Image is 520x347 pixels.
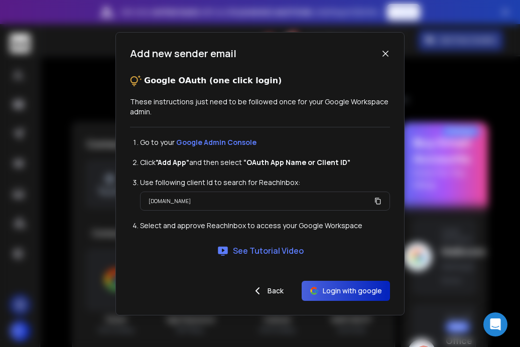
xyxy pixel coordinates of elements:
[140,137,390,147] li: Go to your
[302,281,390,301] button: Login with google
[140,157,390,167] li: Click and then select
[130,47,236,61] h1: Add new sender email
[483,312,507,336] div: Open Intercom Messenger
[176,137,256,147] a: Google Admin Console
[144,75,282,87] p: Google OAuth (one click login)
[130,97,390,117] p: These instructions just need to be followed once for your Google Workspace admin.
[140,221,390,231] li: Select and approve ReachInbox to access your Google Workspace
[243,157,350,167] strong: “OAuth App Name or Client ID”
[140,178,390,188] li: Use following client Id to search for ReachInbox:
[149,196,191,206] p: [DOMAIN_NAME]
[156,157,189,167] strong: ”Add App”
[217,245,304,257] a: See Tutorial Video
[243,281,292,301] button: Back
[130,75,142,87] img: tips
